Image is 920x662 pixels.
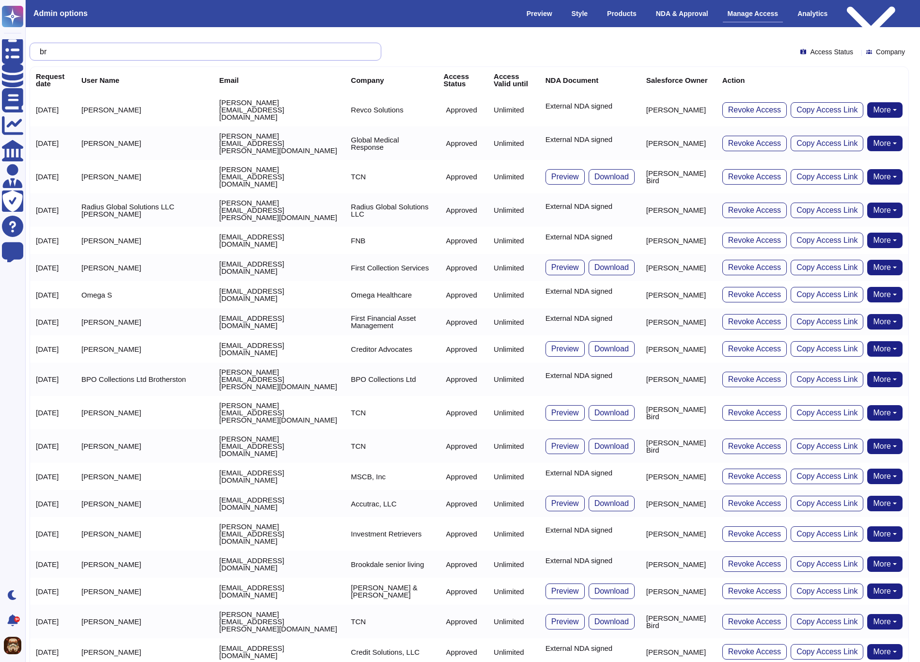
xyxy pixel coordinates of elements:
td: [PERSON_NAME] [76,160,214,193]
td: [PERSON_NAME] [76,490,214,517]
td: [PERSON_NAME] Bird [640,160,717,193]
td: MSCB, Inc [345,463,437,490]
td: [PERSON_NAME][EMAIL_ADDRESS][DOMAIN_NAME] [214,517,345,551]
td: Unlimited [488,396,540,429]
button: Revoke Access [722,496,787,511]
button: Revoke Access [722,556,787,572]
span: Revoke Access [728,376,781,383]
p: Approved [446,106,477,113]
td: BPO Collections Ltd Brotherston [76,363,214,396]
td: Unlimited [488,254,540,281]
p: Approved [446,648,477,656]
p: External NDA signed [546,557,635,564]
button: Download [589,439,635,454]
span: Copy Access Link [796,500,858,507]
td: [PERSON_NAME][EMAIL_ADDRESS][PERSON_NAME][DOMAIN_NAME] [214,605,345,638]
td: [PERSON_NAME][EMAIL_ADDRESS][DOMAIN_NAME] [214,429,345,463]
td: [DATE] [30,363,76,396]
div: NDA & Approval [651,5,713,22]
button: Revoke Access [722,287,787,302]
button: Revoke Access [722,583,787,599]
span: Revoke Access [728,140,781,147]
td: [DATE] [30,551,76,578]
p: External NDA signed [546,645,635,652]
button: Revoke Access [722,260,787,275]
span: Revoke Access [728,473,781,480]
td: [EMAIL_ADDRESS][DOMAIN_NAME] [214,227,345,254]
p: Approved [446,530,477,537]
td: [EMAIL_ADDRESS][DOMAIN_NAME] [214,281,345,308]
p: External NDA signed [546,287,635,295]
button: More [867,203,903,218]
td: Unlimited [488,335,540,363]
span: Copy Access Link [796,173,858,181]
button: Download [589,583,635,599]
td: [PERSON_NAME] [640,517,717,551]
span: Copy Access Link [796,106,858,114]
span: Revoke Access [728,206,781,214]
div: Products [602,5,641,22]
p: Approved [446,318,477,326]
div: Style [567,5,593,22]
td: [DATE] [30,463,76,490]
button: More [867,314,903,330]
td: FNB [345,227,437,254]
th: Company [345,67,437,93]
p: External NDA signed [546,526,635,534]
td: [PERSON_NAME][EMAIL_ADDRESS][DOMAIN_NAME] [214,93,345,126]
button: Copy Access Link [791,614,863,630]
p: Approved [446,376,477,383]
button: Revoke Access [722,203,787,218]
span: Access Status [810,48,853,55]
th: Access Valid until [488,67,540,93]
input: Search by keywords [35,43,371,60]
td: [PERSON_NAME] Bird [640,429,717,463]
button: Download [589,614,635,630]
td: [PERSON_NAME] [640,308,717,335]
td: First Collection Services [345,254,437,281]
th: NDA Document [540,67,640,93]
td: [PERSON_NAME] [640,193,717,227]
td: [DATE] [30,281,76,308]
td: [DATE] [30,160,76,193]
button: Copy Access Link [791,496,863,511]
td: [PERSON_NAME][EMAIL_ADDRESS][DOMAIN_NAME] [214,160,345,193]
span: Revoke Access [728,587,781,595]
button: More [867,526,903,542]
button: Revoke Access [722,233,787,248]
td: [DATE] [30,429,76,463]
button: More [867,233,903,248]
td: [EMAIL_ADDRESS][DOMAIN_NAME] [214,551,345,578]
p: Approved [446,264,477,271]
span: Revoke Access [728,264,781,271]
td: [EMAIL_ADDRESS][DOMAIN_NAME] [214,308,345,335]
div: Analytics [793,5,832,22]
button: Revoke Access [722,405,787,421]
td: [PERSON_NAME] [76,578,214,605]
button: Preview [546,341,585,357]
td: [DATE] [30,254,76,281]
button: Copy Access Link [791,169,863,185]
span: Download [594,345,629,353]
button: More [867,583,903,599]
span: Preview [551,264,579,271]
button: Revoke Access [722,644,787,660]
td: Unlimited [488,160,540,193]
td: [EMAIL_ADDRESS][DOMAIN_NAME] [214,463,345,490]
span: Copy Access Link [796,442,858,450]
td: [PERSON_NAME] [76,605,214,638]
span: Revoke Access [728,106,781,114]
span: Copy Access Link [796,291,858,299]
td: Unlimited [488,281,540,308]
td: Unlimited [488,605,540,638]
th: Access Status [438,67,488,93]
button: More [867,372,903,387]
button: Revoke Access [722,136,787,151]
span: Revoke Access [728,530,781,538]
button: Copy Access Link [791,526,863,542]
td: Global Medical Response [345,126,437,160]
p: External NDA signed [546,315,635,322]
td: [PERSON_NAME] [640,93,717,126]
span: Copy Access Link [796,376,858,383]
td: [PERSON_NAME][EMAIL_ADDRESS][PERSON_NAME][DOMAIN_NAME] [214,193,345,227]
